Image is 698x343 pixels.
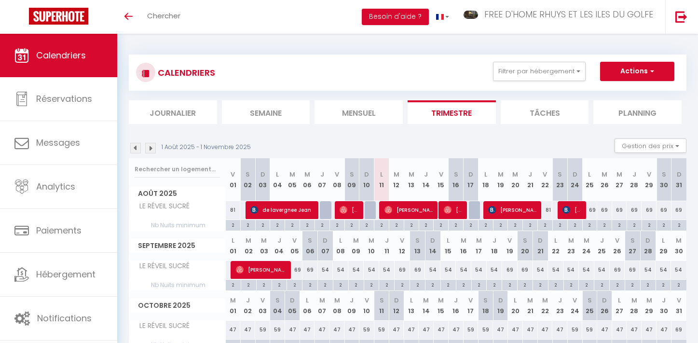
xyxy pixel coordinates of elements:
abbr: M [353,236,359,245]
abbr: V [292,236,297,245]
div: 54 [548,261,563,279]
span: de lavergnee Jean [250,201,313,219]
abbr: M [319,296,325,305]
span: Messages [36,137,80,149]
th: 17 [471,231,487,261]
th: 14 [419,158,434,201]
th: 14 [419,291,434,320]
div: 2 [671,220,686,229]
div: 2 [285,220,300,229]
th: 17 [464,291,479,320]
th: 30 [657,291,671,320]
abbr: L [447,236,450,245]
abbr: L [380,170,383,179]
abbr: L [554,236,557,245]
div: 69 [395,261,410,279]
div: 69 [597,201,612,219]
div: 69 [657,201,671,219]
th: 05 [285,291,300,320]
th: 10 [364,231,379,261]
th: 20 [508,158,523,201]
div: 54 [379,261,395,279]
th: 20 [518,231,533,261]
abbr: S [246,170,250,179]
th: 25 [594,231,610,261]
abbr: S [558,170,562,179]
th: 04 [272,231,287,261]
abbr: V [365,296,369,305]
abbr: V [543,170,547,179]
th: 11 [379,231,395,261]
abbr: D [430,236,435,245]
th: 12 [389,158,404,201]
abbr: J [246,296,250,305]
th: 04 [270,158,285,201]
abbr: S [662,170,666,179]
div: 69 [625,261,640,279]
th: 26 [597,291,612,320]
span: LE RÉVEIL SUCRÉ [131,261,192,272]
div: 69 [612,201,627,219]
abbr: L [306,296,309,305]
li: Journalier [129,100,217,124]
div: 2 [594,280,609,289]
th: 28 [627,158,642,201]
div: 69 [518,261,533,279]
li: Semaine [222,100,310,124]
div: 2 [533,280,548,289]
abbr: J [493,236,496,245]
div: 69 [627,201,642,219]
div: 69 [502,261,518,279]
span: Hébergement [36,268,96,280]
th: 28 [640,231,656,261]
abbr: S [275,296,280,305]
th: 10 [359,158,374,201]
div: 2 [538,220,552,229]
div: 2 [479,220,493,229]
div: 54 [364,261,379,279]
div: 54 [333,261,348,279]
th: 06 [302,231,318,261]
th: 06 [300,291,315,320]
div: 54 [425,261,440,279]
div: 2 [523,220,537,229]
div: 69 [302,261,318,279]
abbr: V [335,170,339,179]
abbr: M [230,296,236,305]
abbr: D [538,236,543,245]
div: 2 [641,280,656,289]
abbr: M [498,170,504,179]
div: 54 [533,261,548,279]
div: 69 [410,261,425,279]
th: 09 [348,231,364,261]
abbr: J [632,170,636,179]
abbr: V [439,170,443,179]
div: 2 [472,280,487,289]
div: 2 [449,220,463,229]
div: 81 [226,201,241,219]
div: 2 [226,280,241,289]
abbr: M [369,236,374,245]
th: 02 [240,158,255,201]
li: Mensuel [315,100,403,124]
abbr: D [323,236,328,245]
abbr: M [676,236,682,245]
div: 2 [241,220,255,229]
th: 01 [226,158,241,201]
span: Paiements [36,224,82,236]
button: Filtrer par hébergement [493,62,586,81]
abbr: M [261,236,267,245]
div: 54 [440,261,456,279]
div: 2 [583,220,597,229]
div: 2 [300,220,315,229]
abbr: D [290,296,295,305]
li: Trimestre [408,100,496,124]
div: 2 [359,220,374,229]
abbr: M [289,170,295,179]
div: 2 [553,220,567,229]
div: 2 [389,220,404,229]
div: 54 [487,261,502,279]
th: 21 [523,291,538,320]
th: 07 [318,231,333,261]
span: Notifications [37,312,92,324]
